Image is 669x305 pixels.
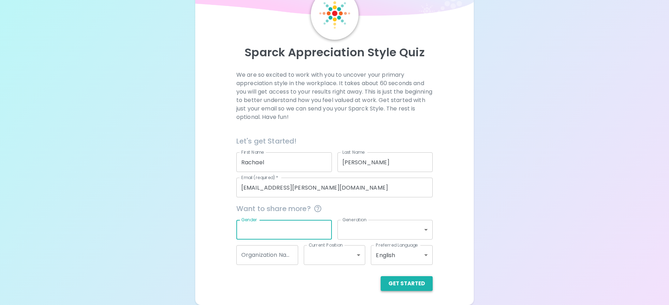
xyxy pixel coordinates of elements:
label: Current Position [309,242,343,248]
label: Gender [241,217,257,223]
span: Want to share more? [236,203,433,214]
p: We are so excited to work with you to uncover your primary appreciation style in the workplace. I... [236,71,433,121]
label: Last Name [342,149,365,155]
label: Email (required) [241,174,278,180]
label: Preferred Language [376,242,418,248]
label: First Name [241,149,264,155]
h6: Let's get Started! [236,135,433,147]
div: English [371,245,433,265]
label: Generation [342,217,367,223]
p: Sparck Appreciation Style Quiz [204,45,466,59]
button: Get Started [381,276,433,291]
svg: This information is completely confidential and only used for aggregated appreciation studies at ... [314,204,322,213]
